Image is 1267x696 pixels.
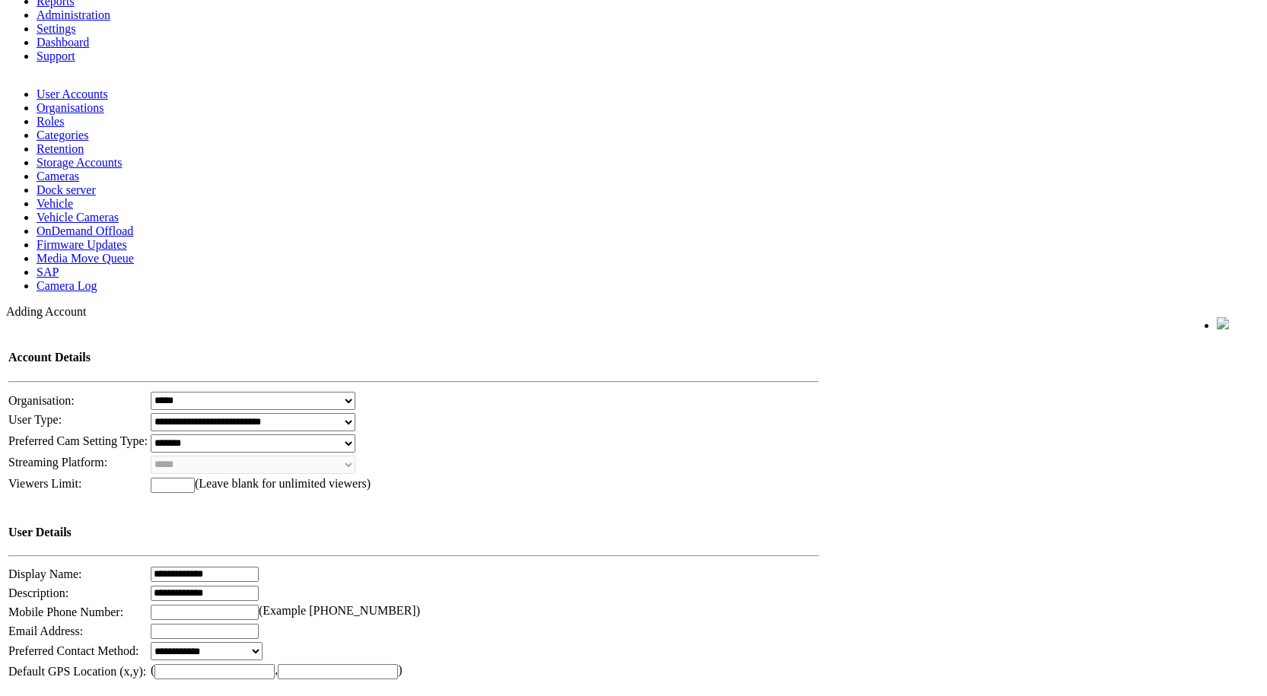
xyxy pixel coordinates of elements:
span: Email Address: [8,624,83,637]
a: Camera Log [37,279,97,292]
span: Welcome, System Administrator (Administrator) [993,318,1186,329]
a: Dashboard [37,36,89,49]
img: bell24.png [1217,317,1229,329]
h4: User Details [8,526,819,539]
a: Firmware Updates [37,238,127,251]
a: Vehicle [37,197,73,210]
h4: Account Details [8,351,819,364]
a: Dock server [37,183,96,196]
span: Adding Account [6,305,86,318]
a: Roles [37,115,64,128]
span: Preferred Cam Setting Type: [8,434,148,447]
td: ( , ) [150,663,820,680]
a: User Accounts [37,87,108,100]
a: SAP [37,265,59,278]
span: Default GPS Location (x,y): [8,665,146,678]
a: Settings [37,22,76,35]
span: User Type: [8,413,62,426]
span: Organisation: [8,394,75,407]
span: Preferred Contact Method: [8,644,139,657]
a: Media Move Queue [37,252,134,265]
span: Streaming Platform: [8,456,107,469]
span: Viewers Limit: [8,477,81,490]
span: Mobile Phone Number: [8,605,123,618]
a: Administration [37,8,110,21]
a: Storage Accounts [37,156,122,169]
span: (Example [PHONE_NUMBER]) [259,604,420,617]
a: Support [37,49,75,62]
a: OnDemand Offload [37,224,133,237]
span: Display Name: [8,567,81,580]
span: Description: [8,586,68,599]
a: Vehicle Cameras [37,211,119,224]
a: Categories [37,129,88,141]
a: Organisations [37,101,104,114]
a: Retention [37,142,84,155]
span: (Leave blank for unlimited viewers) [195,477,371,490]
a: Cameras [37,170,79,183]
